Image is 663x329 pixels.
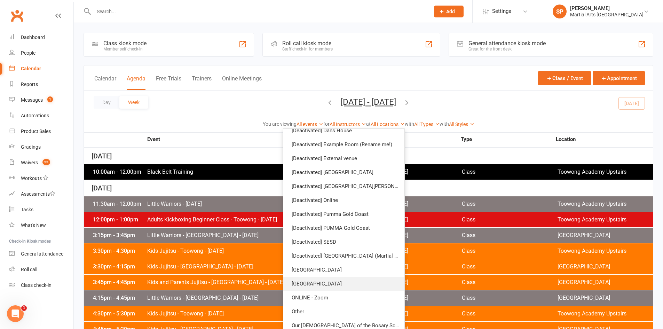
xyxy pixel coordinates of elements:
span: [PERSON_NAME] [366,295,462,301]
button: Add [434,6,464,17]
a: [Deactivated] [GEOGRAPHIC_DATA] [283,165,404,179]
span: Toowong Academy Upstairs [558,311,653,316]
div: Roll call [21,267,37,272]
button: Calendar [94,75,116,90]
div: 3:45pm - 4:45pm [91,280,147,285]
a: [Deactivated] [GEOGRAPHIC_DATA][PERSON_NAME] [283,179,404,193]
span: [PERSON_NAME] [366,169,462,175]
span: Toowong Academy Upstairs [558,217,653,222]
div: Waivers [21,160,38,165]
button: Class / Event [538,71,591,85]
input: Search... [92,7,425,16]
strong: Event [147,137,324,142]
span: Kids Jujitsu - Toowong - [DATE] [147,248,325,254]
span: Adults Kickboxing Beginner Class - Toowong - [DATE] [147,217,325,222]
a: Gradings [9,139,73,155]
span: Class [462,248,557,254]
a: What's New [9,218,73,233]
div: Product Sales [21,128,51,134]
strong: Type [461,137,556,142]
a: Product Sales [9,124,73,139]
a: All Styles [449,122,474,127]
strong: for [323,121,330,127]
span: [GEOGRAPHIC_DATA] [558,264,653,269]
strong: You are viewing [263,121,297,127]
div: 10:00am - 12:00pm [91,169,147,175]
div: Messages [21,97,43,103]
span: Class [462,217,557,222]
div: General attendance [21,251,63,257]
span: Little Warriors - [GEOGRAPHIC_DATA] - [DATE] [147,295,325,301]
a: Tasks [9,202,73,218]
span: [PERSON_NAME] [366,280,462,285]
a: [Deactivated] Dans House [283,124,404,138]
span: [PERSON_NAME] [366,201,462,207]
div: Reports [21,81,38,87]
a: All Instructors [330,122,366,127]
span: Settings [492,3,511,19]
div: 4:30pm - 5:30pm [91,311,147,316]
div: General attendance kiosk mode [468,40,546,47]
strong: at [366,121,371,127]
strong: with [405,121,414,127]
button: Day [94,96,119,109]
div: What's New [21,222,46,228]
div: Automations [21,113,49,118]
div: [PERSON_NAME] [570,5,644,11]
strong: Instructor [365,137,461,142]
span: Class [462,295,557,301]
div: Roll call kiosk mode [282,40,333,47]
span: Kids Jujitsu - [GEOGRAPHIC_DATA] - [DATE] [147,264,325,269]
span: Class [462,280,557,285]
div: Gradings [21,144,41,150]
div: 3:30pm - 4:30pm [91,248,147,254]
a: ONLINE - Zoom [283,291,404,305]
a: [Deactivated] Example Room (Rename me!) [283,138,404,151]
span: Toowong Academy Upstairs [558,169,653,175]
a: Messages 1 [9,92,73,108]
span: Class [462,201,557,207]
button: Week [119,96,148,109]
span: Kids Jujitsu - Toowong - [DATE] [147,311,325,316]
span: [GEOGRAPHIC_DATA] [558,233,653,238]
div: 12:00pm - 1:00pm [91,217,147,222]
span: Class [462,311,557,316]
div: People [21,50,35,56]
button: [DATE] - [DATE] [341,97,396,107]
a: Class kiosk mode [9,277,73,293]
span: 1 [21,305,27,311]
div: Class kiosk mode [103,40,147,47]
span: Toowong Academy Upstairs [558,248,653,254]
a: Dashboard [9,30,73,45]
div: 3:15pm - 3:45pm [91,233,147,238]
div: Staff check-in for members [282,47,333,52]
div: SP [553,5,567,18]
div: Dashboard [21,34,45,40]
a: [Deactivated] PUMMA Gold Coast [283,221,404,235]
span: Black Belt Training [147,169,325,175]
strong: Location [556,137,651,142]
a: Waivers 53 [9,155,73,171]
a: Workouts [9,171,73,186]
a: [Deactivated] Online [283,193,404,207]
div: 11:30am - 12:00pm [91,201,147,207]
a: All Locations [371,122,405,127]
button: Trainers [192,75,212,90]
button: Free Trials [156,75,181,90]
span: Little Warriors - [DATE] [147,201,325,207]
span: [PERSON_NAME] [366,233,462,238]
a: People [9,45,73,61]
div: [DATE] [84,148,653,164]
span: Kids and Parents Jujitsu - [GEOGRAPHIC_DATA] - [DATE] [147,280,325,285]
div: Member self check-in [103,47,147,52]
a: [GEOGRAPHIC_DATA] [283,263,404,277]
a: [GEOGRAPHIC_DATA] [283,277,404,291]
a: All events [297,122,323,127]
a: [Deactivated] External venue [283,151,404,165]
div: 4:15pm - 4:45pm [91,295,147,301]
div: 3:30pm - 4:15pm [91,264,147,269]
a: All Types [414,122,440,127]
a: Assessments [9,186,73,202]
a: Clubworx [8,7,26,24]
span: Toowong Academy Upstairs [558,201,653,207]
